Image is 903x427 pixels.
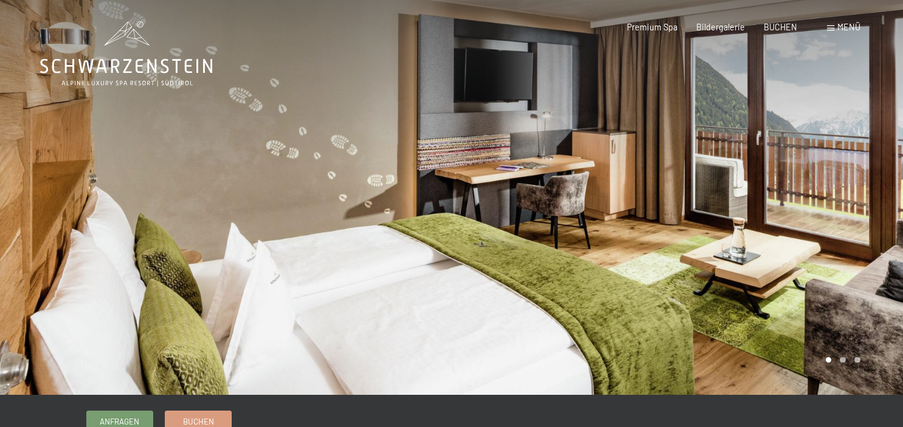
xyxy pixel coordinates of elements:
[837,22,860,32] span: Menü
[764,22,797,32] a: BUCHEN
[100,416,139,427] span: Anfragen
[696,22,745,32] a: Bildergalerie
[183,416,214,427] span: Buchen
[627,22,677,32] a: Premium Spa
